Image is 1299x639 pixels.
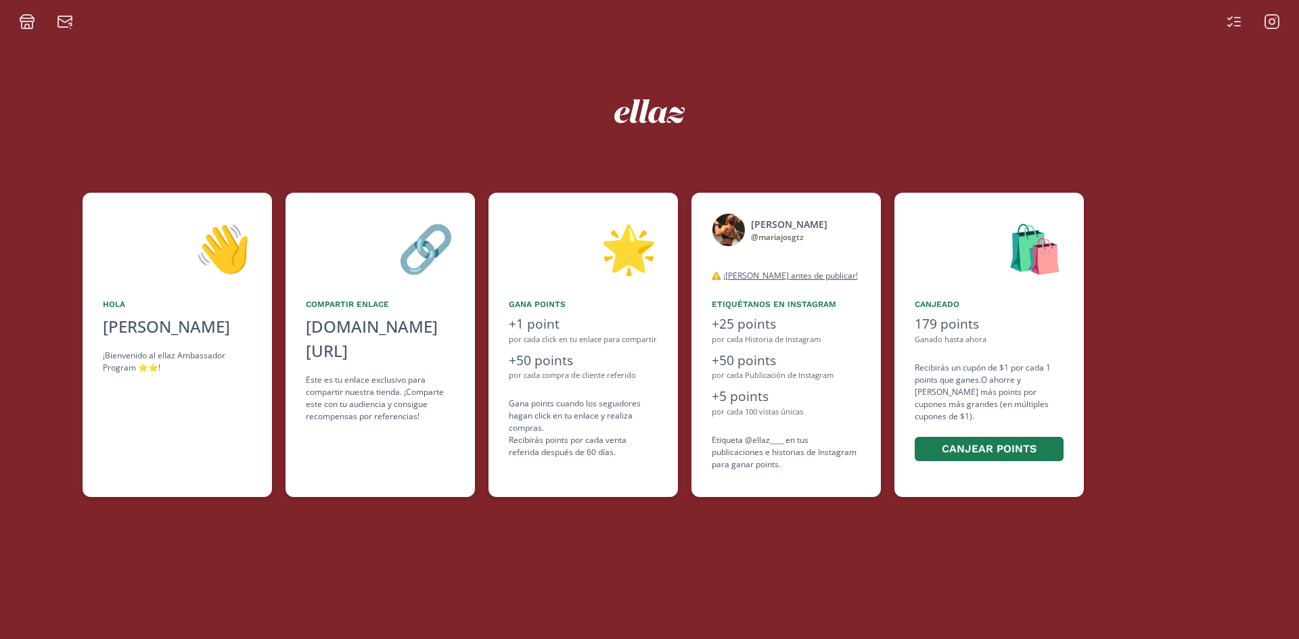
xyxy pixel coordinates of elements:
[306,374,455,423] div: Este es tu enlace exclusivo para compartir nuestra tienda. ¡Comparte este con tu audiencia y cons...
[915,213,1064,282] div: 🛍️
[509,398,658,458] div: Gana points cuando los seguidores hagan click en tu enlace y realiza compras . Recibirás points p...
[751,217,827,231] div: [PERSON_NAME]
[306,298,455,310] div: Compartir Enlace
[712,213,746,247] img: 525050199_18512760718046805_4512899896718383322_n.jpg
[915,314,1064,334] div: 179 points
[509,351,658,371] div: +50 points
[103,298,252,310] div: Hola
[103,213,252,282] div: 👋
[509,314,658,334] div: +1 point
[915,437,1064,462] button: Canjear points
[509,298,658,310] div: Gana points
[614,99,685,123] img: ew9eVGDHp6dD
[712,334,861,346] div: por cada Historia de Instagram
[712,434,861,471] div: Etiqueta @ellaz____ en tus publicaciones e historias de Instagram para ganar points.
[306,213,455,282] div: 🔗
[915,334,1064,346] div: Ganado hasta ahora
[712,406,861,418] div: por cada 100 vistas únicas
[509,213,658,282] div: 🌟
[509,334,658,346] div: por cada click en tu enlace para compartir
[712,298,861,310] div: Etiquétanos en Instagram
[712,351,861,371] div: +50 points
[306,314,455,363] div: [DOMAIN_NAME][URL]
[103,350,252,374] div: ¡Bienvenido al ellaz Ambassador Program ⭐️⭐️!
[103,314,252,339] div: [PERSON_NAME]
[509,370,658,381] div: por cada compra de cliente referido
[712,314,861,334] div: +25 points
[712,387,861,406] div: +5 points
[915,362,1064,464] div: Recibirás un cupón de $1 por cada 1 points que ganes. O ahorre y [PERSON_NAME] más points por cup...
[751,231,827,243] div: @ mariajosgtz
[712,370,861,381] div: por cada Publicación de Instagram
[915,298,1064,310] div: Canjeado
[723,270,858,281] u: ¡[PERSON_NAME] antes de publicar!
